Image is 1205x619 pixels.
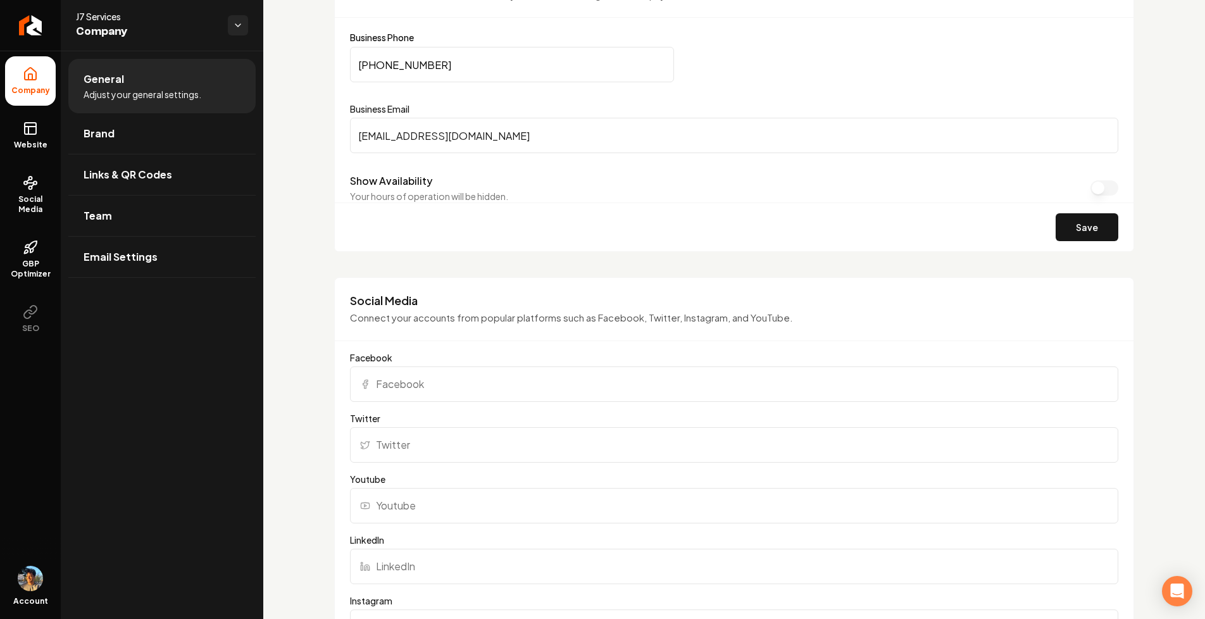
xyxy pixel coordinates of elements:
span: Team [84,208,112,223]
p: Connect your accounts from popular platforms such as Facebook, Twitter, Instagram, and YouTube. [350,311,1118,325]
label: Youtube [350,473,1118,485]
label: Facebook [350,351,1118,364]
h3: Social Media [350,293,1118,308]
label: Instagram [350,594,1118,607]
a: Website [5,111,56,160]
a: Social Media [5,165,56,225]
label: Show Availability [350,174,432,187]
input: Business Email [350,118,1118,153]
p: Your hours of operation will be hidden. [350,190,508,203]
label: Business Phone [350,33,1118,42]
button: Save [1056,213,1118,241]
span: Company [76,23,218,41]
span: Company [6,85,55,96]
span: Social Media [5,194,56,215]
a: Email Settings [68,237,256,277]
a: Brand [68,113,256,154]
button: Open user button [18,566,43,591]
div: Open Intercom Messenger [1162,576,1192,606]
span: Adjust your general settings. [84,88,201,101]
label: LinkedIn [350,534,1118,546]
span: GBP Optimizer [5,259,56,279]
span: General [84,72,124,87]
input: Facebook [350,366,1118,402]
span: SEO [17,323,44,334]
span: Brand [84,126,115,141]
span: Links & QR Codes [84,167,172,182]
span: Account [13,596,48,606]
img: Rebolt Logo [19,15,42,35]
span: Website [9,140,53,150]
span: Email Settings [84,249,158,265]
label: Twitter [350,412,1118,425]
a: Links & QR Codes [68,154,256,195]
input: LinkedIn [350,549,1118,584]
button: SEO [5,294,56,344]
a: Team [68,196,256,236]
input: Twitter [350,427,1118,463]
a: GBP Optimizer [5,230,56,289]
img: Aditya Nair [18,566,43,591]
span: J7 Services [76,10,218,23]
input: Youtube [350,488,1118,523]
label: Business Email [350,103,1118,115]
